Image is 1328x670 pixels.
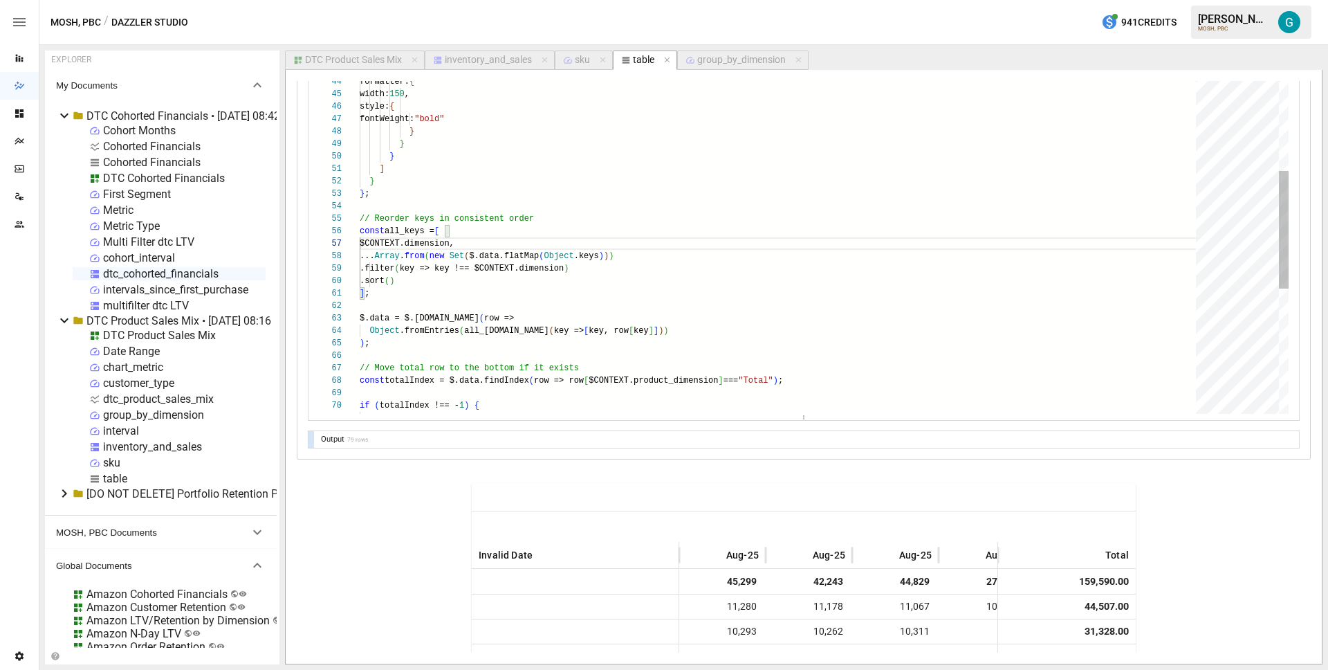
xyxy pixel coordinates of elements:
span: 27,219 [946,570,1018,594]
span: ; [594,413,599,423]
span: ( [524,413,529,423]
div: 64 [317,325,342,337]
div: Date Range [103,345,160,358]
span: ) [604,251,609,261]
div: 79 rows [347,436,368,443]
div: dtc_product_sales_mix [103,392,214,406]
span: ) [464,401,469,410]
span: } [369,176,374,186]
span: ( [375,401,380,410]
span: 42,243 [773,570,845,594]
div: 45 [317,88,342,100]
span: ) [658,326,663,336]
button: MOSH, PBC Documents [45,516,277,549]
span: { [474,401,479,410]
span: all_[DOMAIN_NAME] [464,326,548,336]
span: [ [400,413,405,423]
span: 1 [459,401,464,410]
span: const [360,226,385,236]
button: inventory_and_sales [425,51,555,70]
button: Gavin Acres [1270,3,1309,42]
span: } [389,152,394,161]
div: First Segment [103,188,171,201]
span: ] [654,326,658,336]
button: MOSH, PBC [50,14,101,31]
div: DTC Cohorted Financials • [DATE] 08:42 [86,109,280,123]
span: ( [464,251,469,261]
button: Sort [534,545,553,565]
span: } [409,127,414,136]
span: ( [539,251,544,261]
button: Sort [705,545,725,565]
span: 11,280 [686,595,759,619]
span: width: [360,89,389,99]
div: Total [1105,550,1129,561]
span: Aug-25 [726,548,759,562]
span: ( [479,314,484,323]
span: ( [394,264,399,273]
span: "Total" [738,376,773,386]
div: multifilter dtc LTV [103,299,189,312]
div: 12,948.00 [1085,644,1129,669]
span: 3,023 [773,644,845,669]
span: .sort [360,276,385,286]
span: $.data.flatMap [469,251,539,261]
div: intervals_since_first_purchase [103,283,248,296]
div: 49 [317,138,342,150]
button: 941Credits [1096,10,1182,35]
div: 55 [317,212,342,225]
div: dtc_cohorted_financials [103,267,219,280]
div: 71 [317,412,342,424]
div: Output [318,435,347,444]
span: My Documents [56,80,249,91]
div: 50 [317,150,342,163]
div: 52 [317,175,342,188]
span: totalRow [405,413,445,423]
span: formatter: [360,77,409,87]
span: Aug-25 [986,548,1018,562]
span: ] [719,376,723,386]
span: ) [773,376,778,386]
span: if [360,401,369,410]
span: ; [365,338,369,348]
span: ( [529,376,534,386]
button: Collapse Folders [48,651,62,661]
span: // Move total row to the bottom if it exists [360,363,579,373]
span: ( [385,276,389,286]
div: 62 [317,300,342,312]
span: ... [360,251,375,261]
span: const [369,413,394,423]
button: Sort [965,545,984,565]
span: all_keys = [385,226,434,236]
span: ) [360,338,365,348]
svg: Public [237,603,246,611]
div: MOSH, PBC [1198,26,1270,32]
span: ; [365,289,369,298]
svg: Public [216,642,225,651]
div: inventory_and_sales [445,54,532,66]
span: Global Documents [56,561,249,571]
div: 53 [317,188,342,200]
span: ) [589,413,593,423]
div: Amazon Cohorted Financials [86,588,228,601]
span: row => [484,314,514,323]
div: 56 [317,225,342,237]
div: [DO NOT DELETE] Portfolio Retention Prediction Accuracy [86,487,368,500]
div: inventory_and_sales [103,440,202,453]
button: Sort [792,545,811,565]
div: 46 [317,100,342,113]
span: . [400,251,405,261]
span: ; [778,376,783,386]
span: } [400,139,405,149]
span: [ [629,326,634,336]
span: Set [450,251,465,261]
div: 63 [317,312,342,325]
span: MOSH, PBC Documents [56,527,249,538]
span: ) [599,251,604,261]
div: 54 [317,200,342,212]
div: Amazon N-Day LTV [86,627,181,640]
span: const [360,376,385,386]
div: 44,507.00 [1085,595,1129,619]
span: $CONTEXT.dimension, [360,239,454,248]
span: fontWeight: [360,114,414,124]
